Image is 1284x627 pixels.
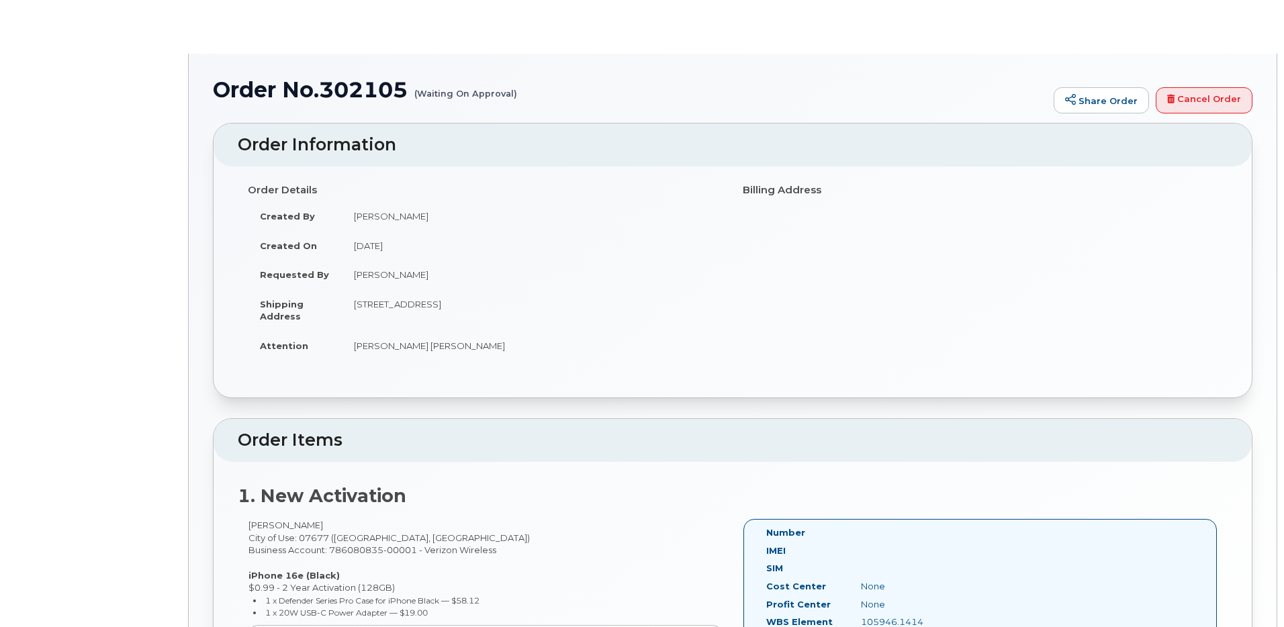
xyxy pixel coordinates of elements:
[342,231,723,260] td: [DATE]
[260,299,304,322] strong: Shipping Address
[260,211,315,222] strong: Created By
[260,340,308,351] strong: Attention
[238,485,406,507] strong: 1. New Activation
[766,580,826,593] label: Cost Center
[213,78,1047,101] h1: Order No.302105
[238,136,1228,154] h2: Order Information
[238,431,1228,450] h2: Order Items
[248,570,340,581] strong: iPhone 16e (Black)
[342,260,723,289] td: [PERSON_NAME]
[342,289,723,331] td: [STREET_ADDRESS]
[766,598,831,611] label: Profit Center
[265,595,479,606] small: 1 x Defender Series Pro Case for iPhone Black — $58.12
[851,598,984,611] div: None
[342,331,723,360] td: [PERSON_NAME] [PERSON_NAME]
[1054,87,1149,114] a: Share Order
[766,562,783,575] label: SIM
[1156,87,1252,114] a: Cancel Order
[743,185,1218,196] h4: Billing Address
[766,544,786,557] label: IMEI
[260,240,317,251] strong: Created On
[265,608,428,618] small: 1 x 20W USB-C Power Adapter — $19.00
[851,580,984,593] div: None
[248,185,723,196] h4: Order Details
[414,78,517,99] small: (Waiting On Approval)
[766,526,805,539] label: Number
[260,269,329,280] strong: Requested By
[342,201,723,231] td: [PERSON_NAME]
